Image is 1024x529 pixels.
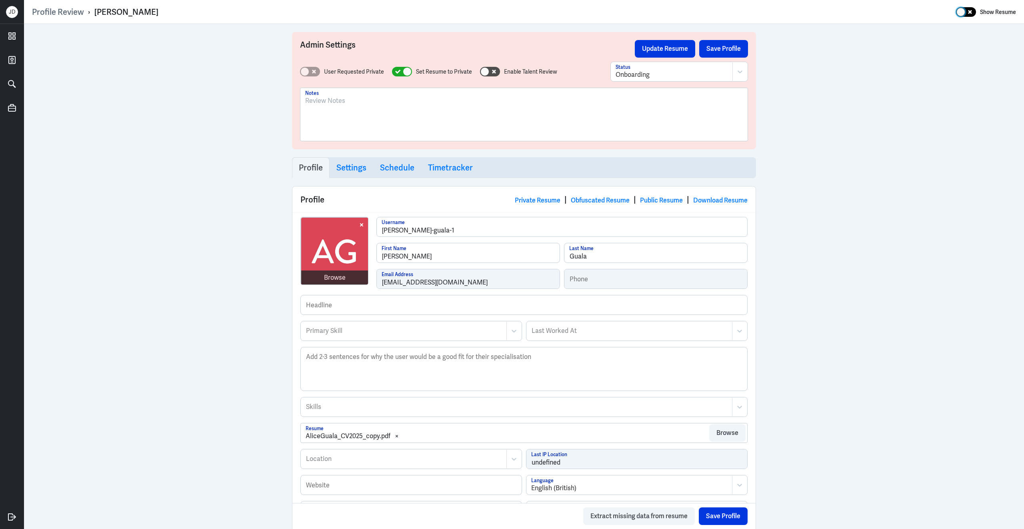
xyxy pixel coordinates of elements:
[94,7,158,17] div: [PERSON_NAME]
[564,269,747,289] input: Phone
[377,243,560,262] input: First Name
[693,196,748,204] a: Download Resume
[301,218,368,285] img: avatar.jpg
[526,449,747,469] input: Last IP Location
[32,7,84,17] a: Profile Review
[709,424,746,442] button: Browse
[377,269,560,289] input: Email Address
[428,163,473,172] h3: Timetracker
[526,501,747,521] input: Twitter
[416,68,472,76] label: Set Resume to Private
[380,163,414,172] h3: Schedule
[301,501,522,521] input: Linkedin
[84,7,94,17] p: ›
[301,295,747,315] input: Headline
[571,196,630,204] a: Obfuscated Resume
[980,7,1016,17] label: Show Resume
[301,475,522,495] input: Website
[515,194,748,206] div: | | |
[377,217,747,236] input: Username
[300,40,635,58] h3: Admin Settings
[635,40,695,58] button: Update Resume
[306,431,390,441] div: AliceGuala_CV2025_copy.pdf
[292,186,756,212] div: Profile
[6,6,18,18] div: J D
[583,507,695,525] button: Extract missing data from resume
[504,68,557,76] label: Enable Talent Review
[640,196,683,204] a: Public Resume
[336,163,366,172] h3: Settings
[299,163,323,172] h3: Profile
[515,196,560,204] a: Private Resume
[699,40,748,58] button: Save Profile
[324,273,346,283] div: Browse
[699,507,748,525] button: Save Profile
[324,68,384,76] label: User Requested Private
[564,243,747,262] input: Last Name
